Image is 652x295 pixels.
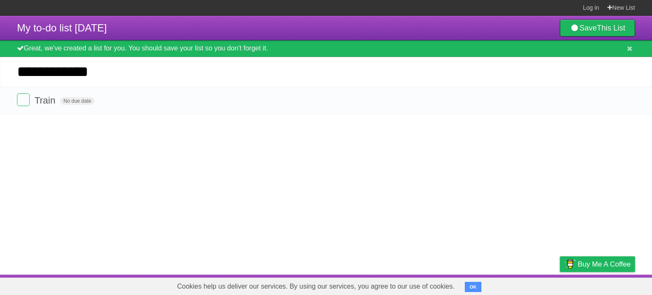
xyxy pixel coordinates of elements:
a: Suggest a feature [582,277,635,293]
a: Terms [520,277,539,293]
span: Train [34,95,57,106]
img: Buy me a coffee [564,257,576,271]
a: SaveThis List [560,20,635,37]
b: This List [597,24,625,32]
a: Privacy [549,277,571,293]
label: Done [17,93,30,106]
span: Cookies help us deliver our services. By using our services, you agree to our use of cookies. [169,278,463,295]
a: About [447,277,465,293]
span: My to-do list [DATE] [17,22,107,34]
button: OK [465,282,481,292]
span: No due date [60,97,95,105]
a: Buy me a coffee [560,256,635,272]
span: Buy me a coffee [578,257,631,272]
a: Developers [475,277,509,293]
